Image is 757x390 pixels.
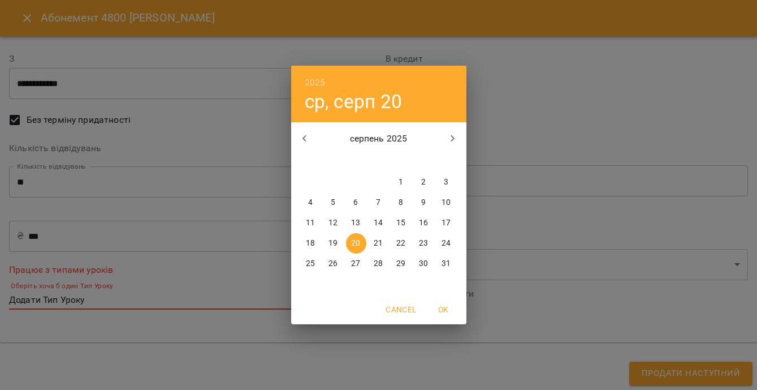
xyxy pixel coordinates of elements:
button: 28 [369,254,389,274]
span: сб [414,155,434,166]
p: 14 [374,217,383,229]
button: OK [426,299,462,320]
p: 29 [396,258,405,269]
span: нд [436,155,457,166]
span: Cancel [386,303,416,316]
p: 18 [306,238,315,249]
button: 20 [346,233,366,254]
p: 17 [442,217,451,229]
button: 19 [323,233,344,254]
button: 6 [346,192,366,213]
button: 15 [391,213,412,233]
button: 29 [391,254,412,274]
button: 3 [436,172,457,192]
button: 18 [301,233,321,254]
button: 30 [414,254,434,274]
p: 7 [376,197,380,208]
p: 23 [419,238,428,249]
button: 21 [369,233,389,254]
span: пт [391,155,412,166]
span: пн [301,155,321,166]
button: 25 [301,254,321,274]
p: 1 [399,177,403,188]
button: 10 [436,192,457,213]
p: 10 [442,197,451,208]
button: 11 [301,213,321,233]
button: 22 [391,233,412,254]
p: 11 [306,217,315,229]
span: чт [369,155,389,166]
p: 4 [308,197,313,208]
button: 17 [436,213,457,233]
p: 20 [351,238,360,249]
button: 2025 [305,75,326,91]
p: 31 [442,258,451,269]
p: 25 [306,258,315,269]
p: 19 [328,238,338,249]
p: 24 [442,238,451,249]
span: ср [346,155,366,166]
button: 16 [414,213,434,233]
button: ср, серп 20 [305,90,403,113]
p: 9 [421,197,426,208]
p: 5 [331,197,335,208]
button: 24 [436,233,457,254]
button: 2 [414,172,434,192]
p: 13 [351,217,360,229]
p: 6 [353,197,358,208]
p: 27 [351,258,360,269]
button: 5 [323,192,344,213]
button: 1 [391,172,412,192]
button: 26 [323,254,344,274]
p: 12 [328,217,338,229]
button: 9 [414,192,434,213]
p: 21 [374,238,383,249]
button: 14 [369,213,389,233]
span: OK [430,303,457,316]
p: 16 [419,217,428,229]
button: 4 [301,192,321,213]
button: 13 [346,213,366,233]
button: 12 [323,213,344,233]
span: вт [323,155,344,166]
p: 2 [421,177,426,188]
button: 31 [436,254,457,274]
button: 7 [369,192,389,213]
p: серпень 2025 [318,132,439,145]
p: 28 [374,258,383,269]
p: 15 [396,217,405,229]
p: 3 [444,177,448,188]
p: 30 [419,258,428,269]
p: 26 [328,258,338,269]
p: 8 [399,197,403,208]
button: 27 [346,254,366,274]
p: 22 [396,238,405,249]
button: 8 [391,192,412,213]
button: 23 [414,233,434,254]
button: Cancel [381,299,421,320]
